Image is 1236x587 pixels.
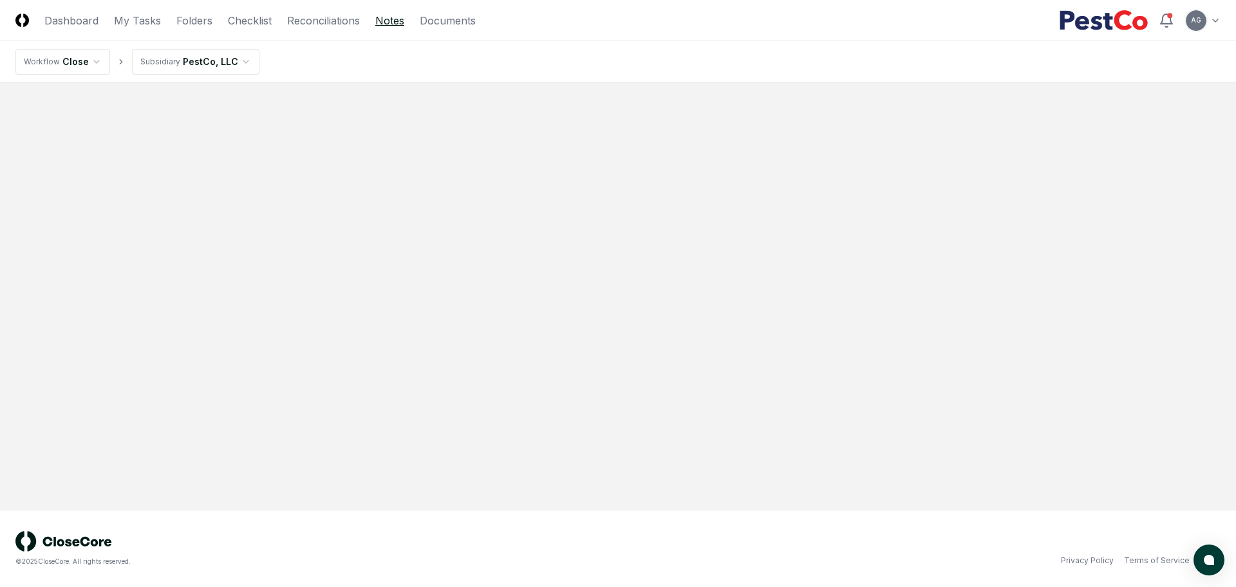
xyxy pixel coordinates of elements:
button: AG [1184,9,1208,32]
a: My Tasks [114,13,161,28]
span: AG [1191,15,1201,25]
button: atlas-launcher [1194,545,1224,575]
a: Terms of Service [1124,555,1190,566]
div: Subsidiary [140,56,180,68]
a: Notes [375,13,404,28]
div: © 2025 CloseCore. All rights reserved. [15,557,618,566]
a: Checklist [228,13,272,28]
img: Logo [15,14,29,27]
a: Folders [176,13,212,28]
img: logo [15,531,112,552]
a: Dashboard [44,13,98,28]
div: Workflow [24,56,60,68]
a: Privacy Policy [1061,555,1114,566]
a: Reconciliations [287,13,360,28]
nav: breadcrumb [15,49,259,75]
a: Documents [420,13,476,28]
img: PestCo logo [1059,10,1148,31]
